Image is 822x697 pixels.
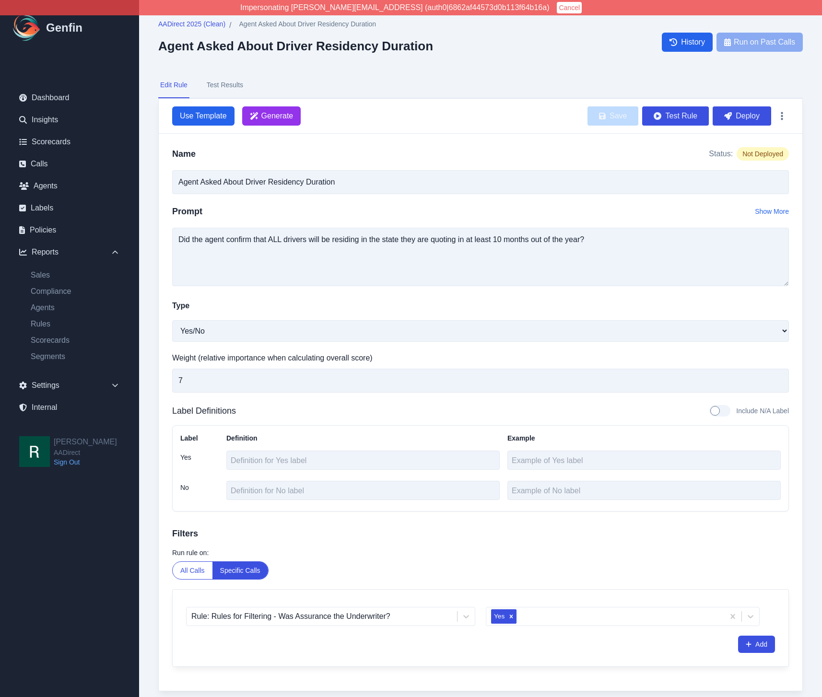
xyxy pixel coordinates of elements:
button: Specific Calls [212,562,268,579]
a: Calls [12,154,128,174]
div: Settings [12,376,128,395]
a: Scorecards [12,132,128,151]
div: Label [180,433,219,443]
button: Generate [242,106,301,126]
button: Show More [755,207,789,216]
label: Type [172,300,189,312]
a: Internal [12,398,128,417]
a: Labels [12,198,128,218]
img: Rob Kwok [19,436,50,467]
a: Compliance [23,286,128,297]
span: AADirect 2025 (Clean) [158,19,225,29]
textarea: Did the agent confirm that ALL drivers will be residing in the state they are quoting in at least... [172,228,789,286]
div: Definition [226,433,500,443]
a: History [662,33,713,52]
span: Status: [709,148,733,160]
span: Not Deployed [737,147,789,161]
div: Remove Yes [506,609,517,624]
button: Deploy [713,106,771,126]
img: Logo [12,12,42,43]
div: Yes [180,451,219,473]
span: / [229,20,231,31]
div: Example [507,433,781,443]
a: Sign Out [54,457,117,467]
span: Agent Asked About Driver Residency Duration [239,19,376,29]
h2: Prompt [172,205,202,218]
div: Yes [491,609,506,624]
button: Use Template [172,106,235,126]
div: Reports [12,243,128,262]
button: Test Results [205,72,245,98]
input: Write your rule name here [172,170,789,194]
a: Segments [23,351,128,362]
label: Run rule on: [172,548,789,558]
a: AADirect 2025 (Clean) [158,19,225,31]
a: Policies [12,221,128,240]
a: Dashboard [12,88,128,107]
label: Weight (relative importance when calculating overall score) [172,352,789,364]
button: Add [738,636,775,653]
h2: Agent Asked About Driver Residency Duration [158,39,433,53]
h2: [PERSON_NAME] [54,436,117,448]
a: Rules [23,318,128,330]
button: Edit Rule [158,72,189,98]
span: Run on Past Calls [734,36,795,48]
div: No [180,481,219,503]
button: Test Rule [642,106,709,126]
button: All Calls [173,562,212,579]
button: Save [587,106,638,126]
a: Agents [23,302,128,314]
h2: Name [172,147,196,161]
a: Scorecards [23,335,128,346]
a: Insights [12,110,128,129]
a: Sales [23,269,128,281]
button: Cancel [557,2,582,13]
h3: Label Definitions [172,404,236,418]
a: Agents [12,176,128,196]
button: Run on Past Calls [716,33,803,52]
h3: Filters [172,527,789,540]
span: History [681,36,705,48]
span: Generate [261,110,294,122]
h1: Genfin [46,20,82,35]
span: AADirect [54,448,117,457]
span: Include N/A Label [736,406,789,416]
